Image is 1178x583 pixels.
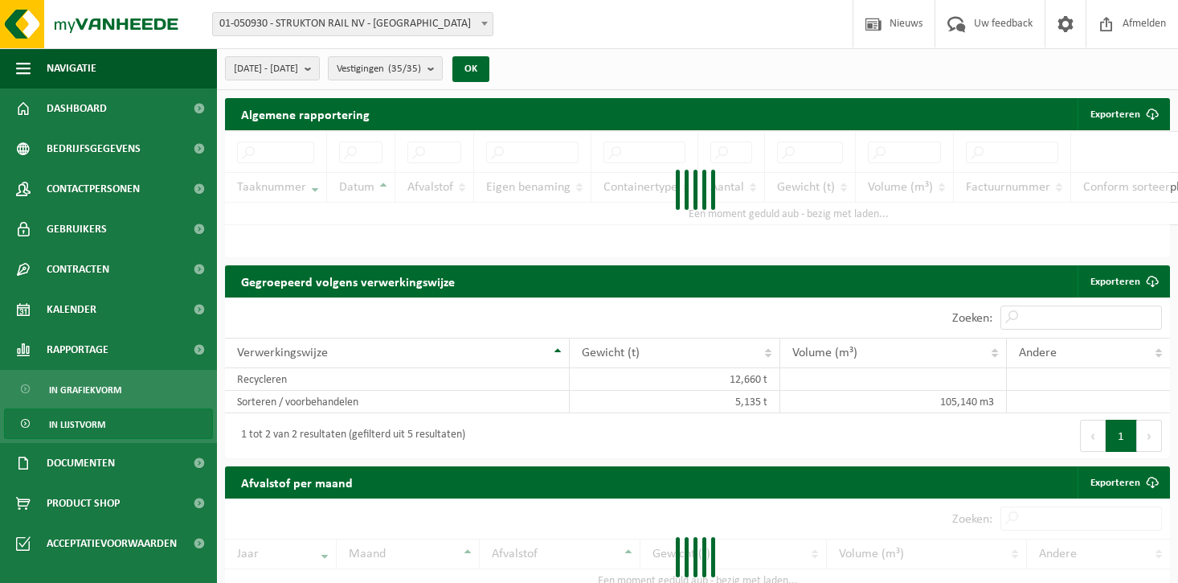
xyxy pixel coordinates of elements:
[328,56,443,80] button: Vestigingen(35/35)
[47,88,107,129] span: Dashboard
[1106,420,1137,452] button: 1
[49,375,121,405] span: In grafiekvorm
[4,374,213,404] a: In grafiekvorm
[47,330,108,370] span: Rapportage
[237,347,328,359] span: Verwerkingswijze
[388,64,421,74] count: (35/35)
[780,391,1008,413] td: 105,140 m3
[4,409,213,439] a: In lijstvorm
[225,56,320,80] button: [DATE] - [DATE]
[233,421,465,450] div: 1 tot 2 van 2 resultaten (gefilterd uit 5 resultaten)
[47,523,177,564] span: Acceptatievoorwaarden
[1137,420,1162,452] button: Next
[49,409,105,440] span: In lijstvorm
[570,391,780,413] td: 5,135 t
[225,466,369,498] h2: Afvalstof per maand
[47,289,96,330] span: Kalender
[234,57,298,81] span: [DATE] - [DATE]
[225,391,570,413] td: Sorteren / voorbehandelen
[1080,420,1106,452] button: Previous
[47,443,115,483] span: Documenten
[1078,466,1168,499] a: Exporteren
[47,249,109,289] span: Contracten
[225,98,386,130] h2: Algemene rapportering
[213,13,493,35] span: 01-050930 - STRUKTON RAIL NV - MERELBEKE
[952,312,992,325] label: Zoeken:
[47,483,120,523] span: Product Shop
[225,265,471,297] h2: Gegroepeerd volgens verwerkingswijze
[337,57,421,81] span: Vestigingen
[47,48,96,88] span: Navigatie
[452,56,489,82] button: OK
[212,12,493,36] span: 01-050930 - STRUKTON RAIL NV - MERELBEKE
[1019,347,1057,359] span: Andere
[1078,98,1168,130] button: Exporteren
[47,169,140,209] span: Contactpersonen
[582,347,640,359] span: Gewicht (t)
[47,129,141,169] span: Bedrijfsgegevens
[47,209,107,249] span: Gebruikers
[792,347,857,359] span: Volume (m³)
[225,368,570,391] td: Recycleren
[570,368,780,391] td: 12,660 t
[1078,265,1168,298] a: Exporteren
